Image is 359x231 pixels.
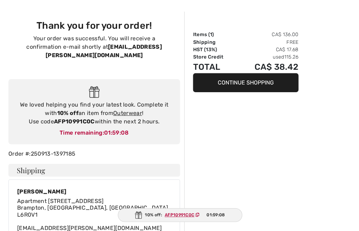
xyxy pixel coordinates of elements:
div: Time remaining: [15,128,172,137]
td: CA$ 38.42 [236,60,298,73]
div: Order #: [4,149,184,158]
ins: AFP10991C0C [164,212,194,217]
strong: 10% off [57,109,78,116]
td: Shipping [192,38,236,46]
p: Your order was successful. You will receive a confirmation e-mail shortly at [13,34,175,59]
td: HST (13%) [192,46,236,53]
span: 1 [209,32,211,38]
a: 250913-1397185 [31,150,75,157]
td: CA$ 136.00 [236,31,298,38]
span: Apartment [STREET_ADDRESS] Brampton, [GEOGRAPHIC_DATA], [GEOGRAPHIC_DATA] L6R0V1 [17,197,168,217]
td: Store Credit [192,53,236,60]
span: 01:59:08 [104,129,128,136]
h3: Thank you for your order! [13,20,175,31]
span: 115.26 [283,54,298,60]
img: Gift.svg [135,211,142,218]
td: CA$ 17.68 [236,46,298,53]
a: Outerwear [113,109,142,116]
span: 01:59:08 [206,211,224,217]
td: used [236,53,298,60]
strong: AFP10991C0C [54,118,94,124]
td: Total [192,60,236,73]
button: Continue Shopping [192,73,298,92]
div: We loved helping you find your latest look. Complete it with an item from ! Use code within the n... [15,100,172,125]
h4: Shipping [8,163,179,176]
td: Free [236,38,298,46]
td: Items ( ) [192,31,236,38]
img: Gift.svg [89,86,100,97]
div: 10% off: [117,208,242,221]
div: [PERSON_NAME] [17,188,168,194]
